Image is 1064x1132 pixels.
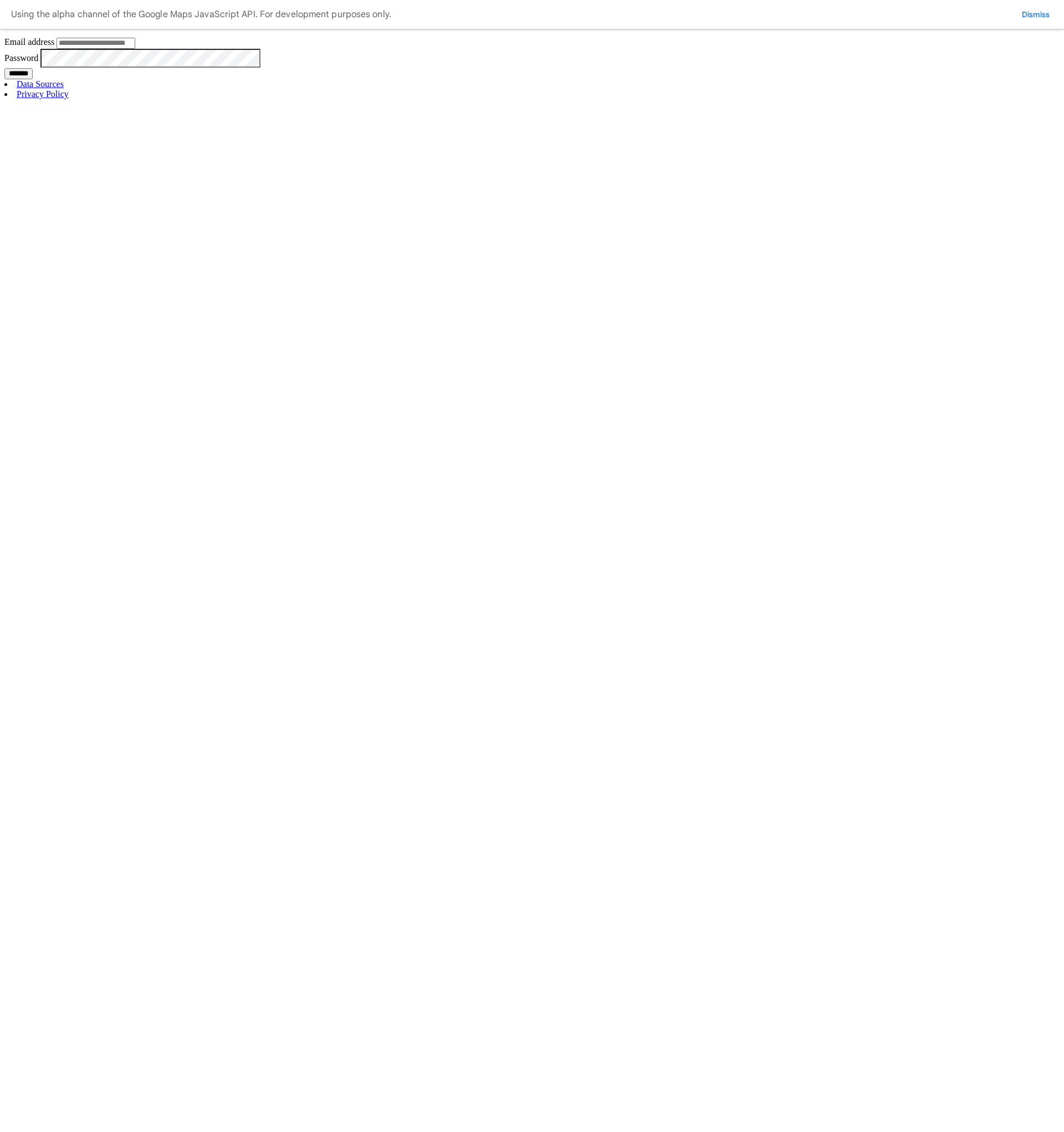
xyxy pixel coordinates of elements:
[11,7,391,22] div: Using the alpha channel of the Google Maps JavaScript API. For development purposes only.
[4,37,54,47] label: Email address
[17,79,64,89] a: Data Sources
[17,89,69,99] a: Privacy Policy
[1019,9,1053,20] button: Dismiss
[4,53,38,62] label: Password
